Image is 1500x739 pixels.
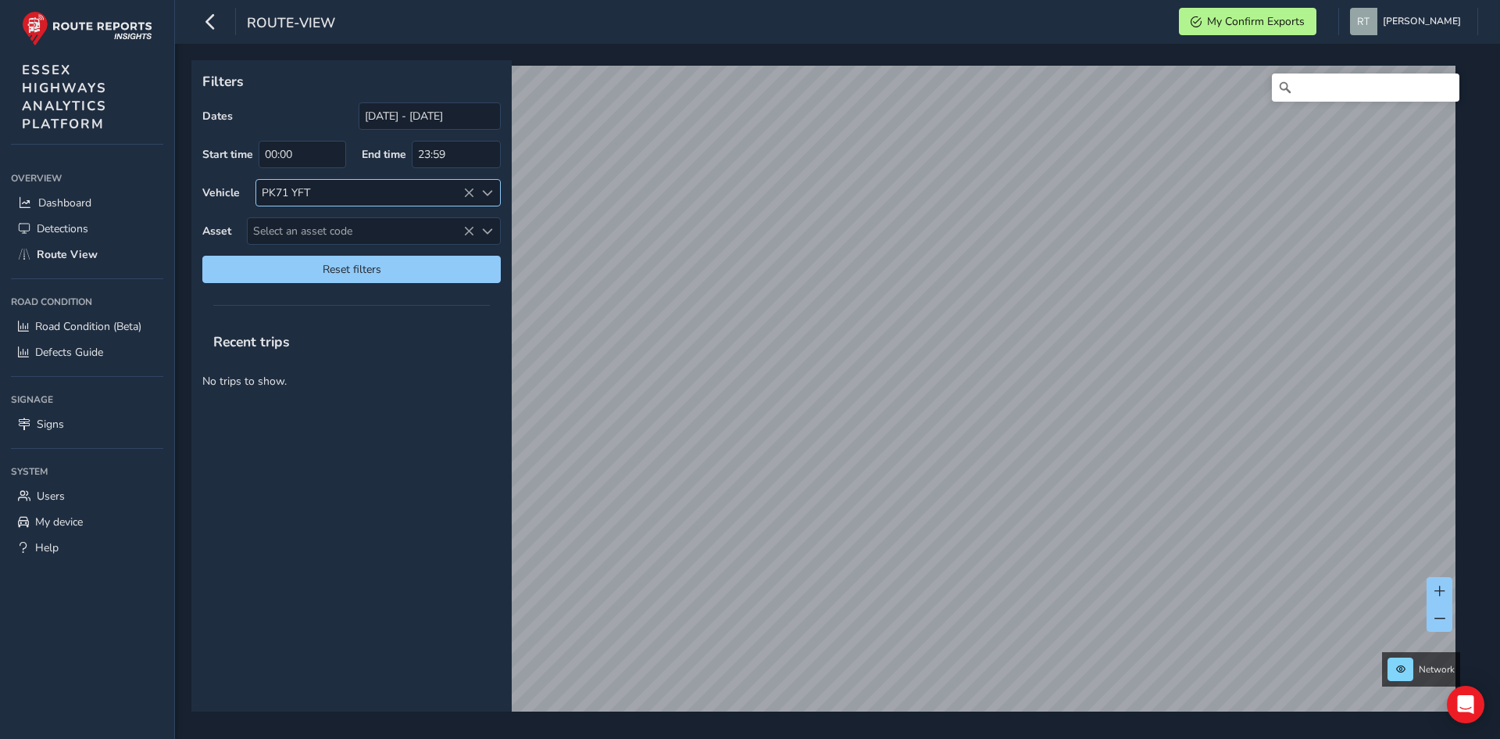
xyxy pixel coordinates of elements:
span: Dashboard [38,196,91,210]
img: rr logo [22,11,152,46]
span: Help [35,540,59,555]
div: PK71 YFT [256,180,474,206]
div: Overview [11,167,163,190]
p: Filters [202,71,501,91]
span: Network [1419,663,1455,676]
canvas: Map [197,66,1455,730]
span: Recent trips [202,321,301,362]
button: My Confirm Exports [1179,8,1316,35]
span: route-view [247,13,335,35]
span: Reset filters [214,262,489,277]
span: [PERSON_NAME] [1383,8,1461,35]
span: My Confirm Exports [1207,14,1305,29]
label: Vehicle [202,185,240,200]
div: Signage [11,388,163,411]
label: End time [362,147,406,162]
span: Road Condition (Beta) [35,319,141,334]
input: Search [1272,74,1459,102]
a: Road Condition (Beta) [11,314,163,339]
div: Road Condition [11,290,163,314]
img: diamond-layout [1350,8,1377,35]
label: Dates [202,109,233,124]
a: Detections [11,216,163,242]
a: Users [11,483,163,509]
a: Signs [11,411,163,437]
span: Defects Guide [35,345,103,360]
span: ESSEX HIGHWAYS ANALYTICS PLATFORM [22,61,107,133]
span: Detections [37,221,88,236]
a: My device [11,509,163,535]
span: My device [35,515,83,529]
span: Signs [37,417,64,432]
span: Users [37,489,65,504]
span: Route View [37,247,98,262]
button: Reset filters [202,256,501,283]
div: Select an asset code [474,218,500,244]
a: Route View [11,242,163,267]
div: Open Intercom Messenger [1447,686,1484,723]
a: Dashboard [11,190,163,216]
label: Start time [202,147,253,162]
a: Help [11,535,163,561]
button: [PERSON_NAME] [1350,8,1466,35]
div: System [11,460,163,483]
p: No trips to show. [191,362,512,400]
span: Select an asset code [248,218,474,244]
label: Asset [202,224,231,239]
a: Defects Guide [11,339,163,365]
